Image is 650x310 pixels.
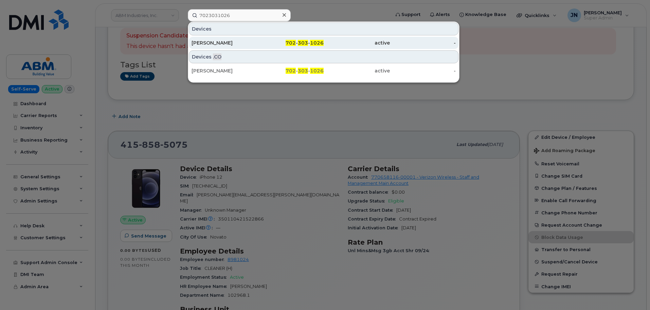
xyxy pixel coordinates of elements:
div: - [390,39,456,46]
span: 1026 [310,68,324,74]
div: Devices [189,22,458,35]
span: 702 [286,68,296,74]
input: Find something... [188,9,291,21]
div: Devices [189,50,458,63]
div: - - [258,39,324,46]
div: - - [258,67,324,74]
div: [PERSON_NAME] [192,39,258,46]
span: 303 [298,40,308,46]
div: active [324,39,390,46]
div: active [324,67,390,74]
div: [PERSON_NAME] [192,67,258,74]
span: 1026 [310,40,324,46]
span: 303 [298,68,308,74]
a: [PERSON_NAME]702-303-1026active- [189,37,458,49]
div: - [390,67,456,74]
a: [PERSON_NAME]702-303-1026active- [189,65,458,77]
span: .CO [213,53,221,60]
span: 702 [286,40,296,46]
